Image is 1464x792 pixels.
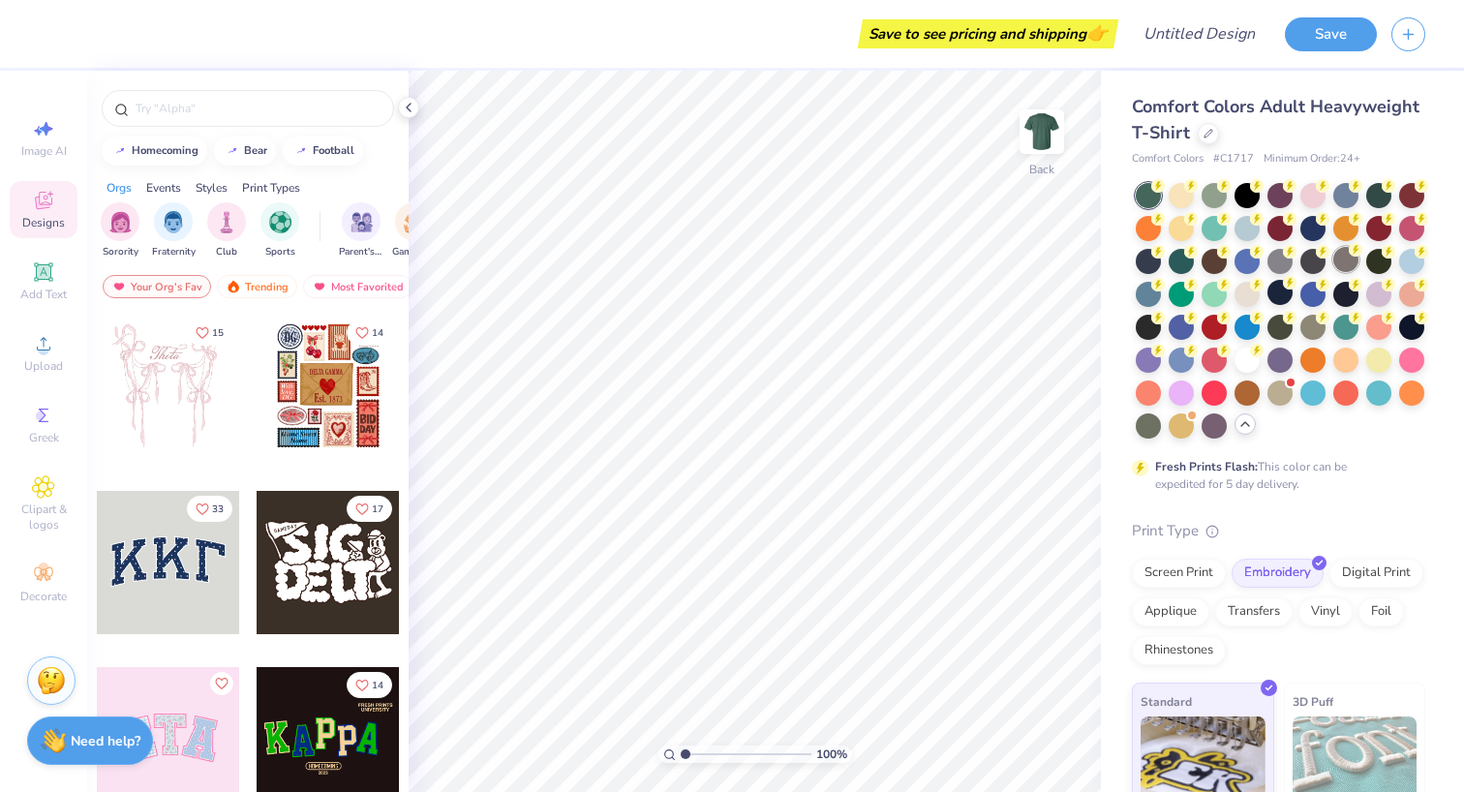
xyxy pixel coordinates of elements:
[372,328,383,338] span: 14
[22,215,65,230] span: Designs
[265,245,295,259] span: Sports
[102,137,207,166] button: homecoming
[1264,151,1360,168] span: Minimum Order: 24 +
[1022,112,1061,151] img: Back
[146,179,181,197] div: Events
[339,202,383,259] div: filter for Parent's Weekend
[1358,597,1404,626] div: Foil
[1155,458,1393,493] div: This color can be expedited for 5 day delivery.
[404,211,426,233] img: Game Day Image
[1329,559,1423,588] div: Digital Print
[351,211,373,233] img: Parent's Weekend Image
[313,145,354,156] div: football
[207,202,246,259] button: filter button
[244,145,267,156] div: bear
[283,137,363,166] button: football
[816,746,847,763] span: 100 %
[225,145,240,157] img: trend_line.gif
[103,245,138,259] span: Sorority
[392,245,437,259] span: Game Day
[1213,151,1254,168] span: # C1717
[339,202,383,259] button: filter button
[1086,21,1108,45] span: 👉
[217,275,297,298] div: Trending
[347,496,392,522] button: Like
[1128,15,1270,53] input: Untitled Design
[196,179,228,197] div: Styles
[372,681,383,690] span: 14
[212,504,224,514] span: 33
[163,211,184,233] img: Fraternity Image
[21,143,67,159] span: Image AI
[187,320,232,346] button: Like
[207,202,246,259] div: filter for Club
[187,496,232,522] button: Like
[303,275,412,298] div: Most Favorited
[312,280,327,293] img: most_fav.gif
[863,19,1113,48] div: Save to see pricing and shipping
[24,358,63,374] span: Upload
[1155,459,1258,474] strong: Fresh Prints Flash:
[260,202,299,259] div: filter for Sports
[392,202,437,259] button: filter button
[107,179,132,197] div: Orgs
[112,145,128,157] img: trend_line.gif
[1232,559,1324,588] div: Embroidery
[210,672,233,695] button: Like
[1285,17,1377,51] button: Save
[372,504,383,514] span: 17
[347,320,392,346] button: Like
[269,211,291,233] img: Sports Image
[1132,597,1209,626] div: Applique
[212,328,224,338] span: 15
[29,430,59,445] span: Greek
[134,99,381,118] input: Try "Alpha"
[152,202,196,259] div: filter for Fraternity
[339,245,383,259] span: Parent's Weekend
[260,202,299,259] button: filter button
[214,137,276,166] button: bear
[1132,636,1226,665] div: Rhinestones
[1141,691,1192,712] span: Standard
[109,211,132,233] img: Sorority Image
[152,245,196,259] span: Fraternity
[103,275,211,298] div: Your Org's Fav
[10,502,77,533] span: Clipart & logos
[1215,597,1293,626] div: Transfers
[1298,597,1353,626] div: Vinyl
[293,145,309,157] img: trend_line.gif
[392,202,437,259] div: filter for Game Day
[152,202,196,259] button: filter button
[1132,520,1425,542] div: Print Type
[132,145,198,156] div: homecoming
[347,672,392,698] button: Like
[1293,691,1333,712] span: 3D Puff
[101,202,139,259] div: filter for Sorority
[71,732,140,750] strong: Need help?
[242,179,300,197] div: Print Types
[1132,151,1204,168] span: Comfort Colors
[111,280,127,293] img: most_fav.gif
[1029,161,1054,178] div: Back
[1132,559,1226,588] div: Screen Print
[1132,95,1419,144] span: Comfort Colors Adult Heavyweight T-Shirt
[226,280,241,293] img: trending.gif
[216,245,237,259] span: Club
[20,287,67,302] span: Add Text
[216,211,237,233] img: Club Image
[101,202,139,259] button: filter button
[20,589,67,604] span: Decorate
